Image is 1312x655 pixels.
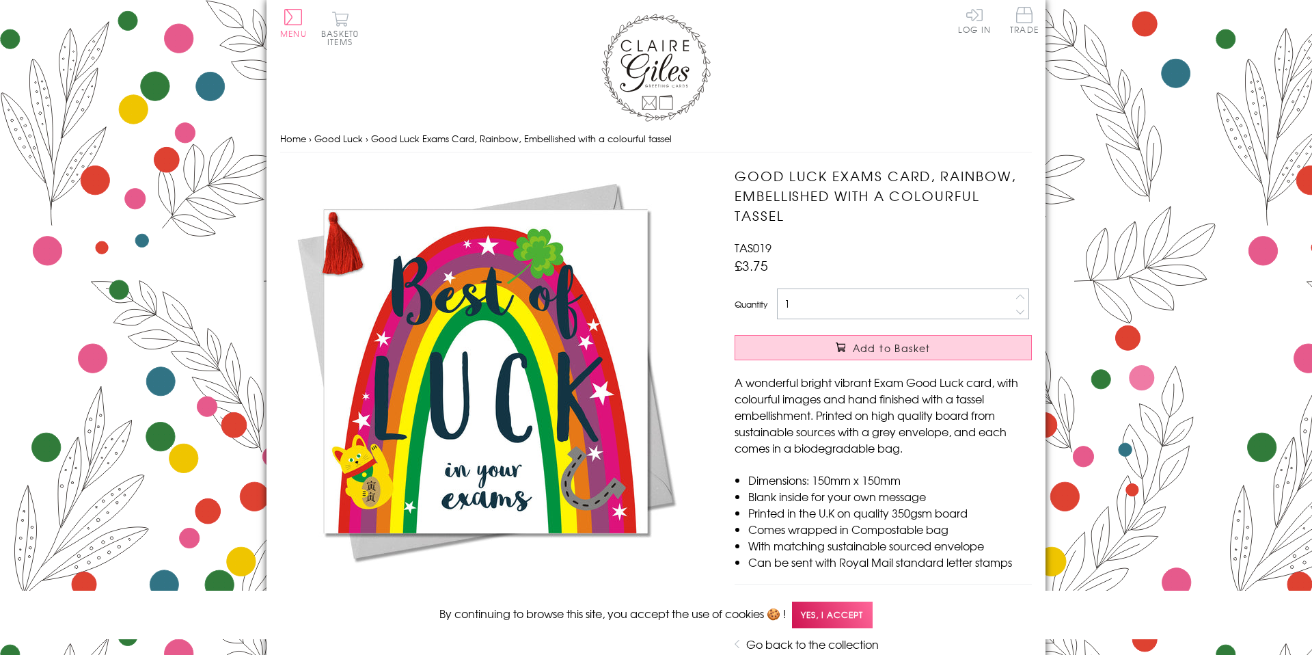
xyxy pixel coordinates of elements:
h1: Good Luck Exams Card, Rainbow, Embellished with a colourful tassel [735,166,1032,225]
nav: breadcrumbs [280,125,1032,153]
a: Home [280,132,306,145]
li: Dimensions: 150mm x 150mm [748,472,1032,488]
span: Good Luck Exams Card, Rainbow, Embellished with a colourful tassel [371,132,672,145]
a: Log In [958,7,991,34]
li: Can be sent with Royal Mail standard letter stamps [748,554,1032,570]
button: Basket0 items [321,11,359,46]
span: 0 items [327,27,359,48]
span: Add to Basket [853,341,931,355]
span: › [309,132,312,145]
button: Add to Basket [735,335,1032,360]
label: Quantity [735,298,767,310]
span: › [366,132,368,145]
a: Good Luck [314,132,363,145]
span: Trade [1010,7,1039,34]
p: A wonderful bright vibrant Exam Good Luck card, with colourful images and hand finished with a ta... [735,374,1032,456]
span: Yes, I accept [792,602,873,628]
button: Menu [280,9,307,38]
li: Blank inside for your own message [748,488,1032,505]
span: TAS019 [735,239,771,256]
span: Menu [280,27,307,40]
li: With matching sustainable sourced envelope [748,537,1032,554]
a: Trade [1010,7,1039,36]
img: Good Luck Exams Card, Rainbow, Embellished with a colourful tassel [280,166,690,576]
img: Claire Giles Greetings Cards [601,14,711,122]
li: Comes wrapped in Compostable bag [748,521,1032,537]
li: Printed in the U.K on quality 350gsm board [748,505,1032,521]
span: £3.75 [735,256,768,275]
a: Go back to the collection [746,636,879,652]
